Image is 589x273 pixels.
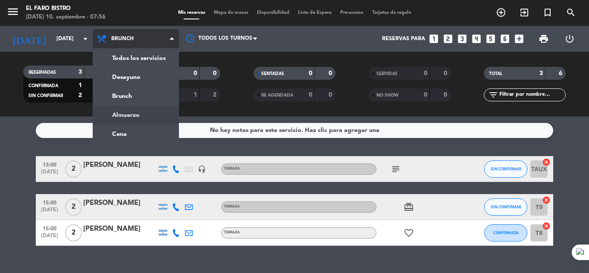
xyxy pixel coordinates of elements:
strong: 0 [309,70,312,76]
div: [DATE] 10. septiembre - 07:56 [26,13,106,22]
i: looks_6 [499,33,511,44]
div: [PERSON_NAME] [83,160,157,171]
span: TOTAL [489,72,502,76]
div: No hay notas para este servicio. Haz clic para agregar una [210,126,379,135]
i: turned_in_not [542,7,553,18]
strong: 0 [424,92,427,98]
i: cancel [542,196,551,204]
a: Almuerzo [93,106,179,125]
a: Cena [93,125,179,144]
strong: 1 [194,92,197,98]
a: Todos los servicios [93,49,179,68]
i: looks_two [442,33,454,44]
button: menu [6,5,19,21]
i: [DATE] [6,29,52,48]
span: 2 [65,198,82,216]
i: headset_mic [198,165,206,173]
i: cancel [542,158,551,166]
span: Disponibilidad [253,10,294,15]
strong: 0 [444,70,449,76]
i: add_circle_outline [496,7,506,18]
span: Brunch [111,36,134,42]
a: Desayuno [93,68,179,87]
i: card_giftcard [404,202,414,212]
strong: 0 [309,92,312,98]
span: Mapa de mesas [210,10,253,15]
strong: 3 [539,70,543,76]
span: Terraza [224,231,240,234]
i: exit_to_app [519,7,529,18]
i: menu [6,5,19,18]
strong: 1 [78,82,82,88]
span: [DATE] [39,207,60,217]
span: [DATE] [39,233,60,243]
span: Terraza [224,205,240,208]
strong: 0 [329,92,334,98]
span: Tarjetas de regalo [368,10,416,15]
span: 13:00 [39,159,60,169]
button: SIN CONFIRMAR [484,198,527,216]
span: CONFIRMADA [28,84,58,88]
span: print [539,34,549,44]
span: Reservas para [382,36,425,42]
span: NO SHOW [376,93,398,97]
strong: 0 [194,70,197,76]
strong: 0 [213,70,218,76]
i: filter_list [488,90,498,100]
button: CONFIRMADA [484,224,527,242]
i: looks_3 [457,33,468,44]
div: LOG OUT [557,26,583,52]
i: power_settings_new [564,34,575,44]
span: 15:00 [39,197,60,207]
i: cancel [542,222,551,230]
i: looks_one [428,33,439,44]
strong: 2 [213,92,218,98]
strong: 0 [424,70,427,76]
span: SIN CONFIRMAR [491,204,521,209]
i: subject [391,164,401,174]
i: arrow_drop_down [80,34,91,44]
span: 2 [65,160,82,178]
span: 15:00 [39,223,60,233]
span: SIN CONFIRMAR [28,94,63,98]
span: Lista de Espera [294,10,336,15]
strong: 0 [444,92,449,98]
i: add_box [514,33,525,44]
a: Brunch [93,87,179,106]
strong: 3 [78,69,82,75]
div: [PERSON_NAME] [83,198,157,209]
div: El Faro Bistro [26,4,106,13]
i: favorite_border [404,228,414,238]
strong: 2 [78,92,82,98]
div: [PERSON_NAME] [83,223,157,235]
span: CONFIRMADA [493,230,519,235]
span: SIN CONFIRMAR [491,166,521,171]
span: RE AGENDADA [261,93,293,97]
span: SENTADAS [261,72,284,76]
strong: 6 [559,70,564,76]
span: 2 [65,224,82,242]
span: RESERVADAS [28,70,56,75]
button: SIN CONFIRMAR [484,160,527,178]
span: [DATE] [39,169,60,179]
span: Pre-acceso [336,10,368,15]
span: Mis reservas [174,10,210,15]
i: looks_4 [471,33,482,44]
span: Terraza [224,167,240,170]
span: SERVIDAS [376,72,398,76]
strong: 0 [329,70,334,76]
input: Filtrar por nombre... [498,90,565,100]
i: looks_5 [485,33,496,44]
i: search [566,7,576,18]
